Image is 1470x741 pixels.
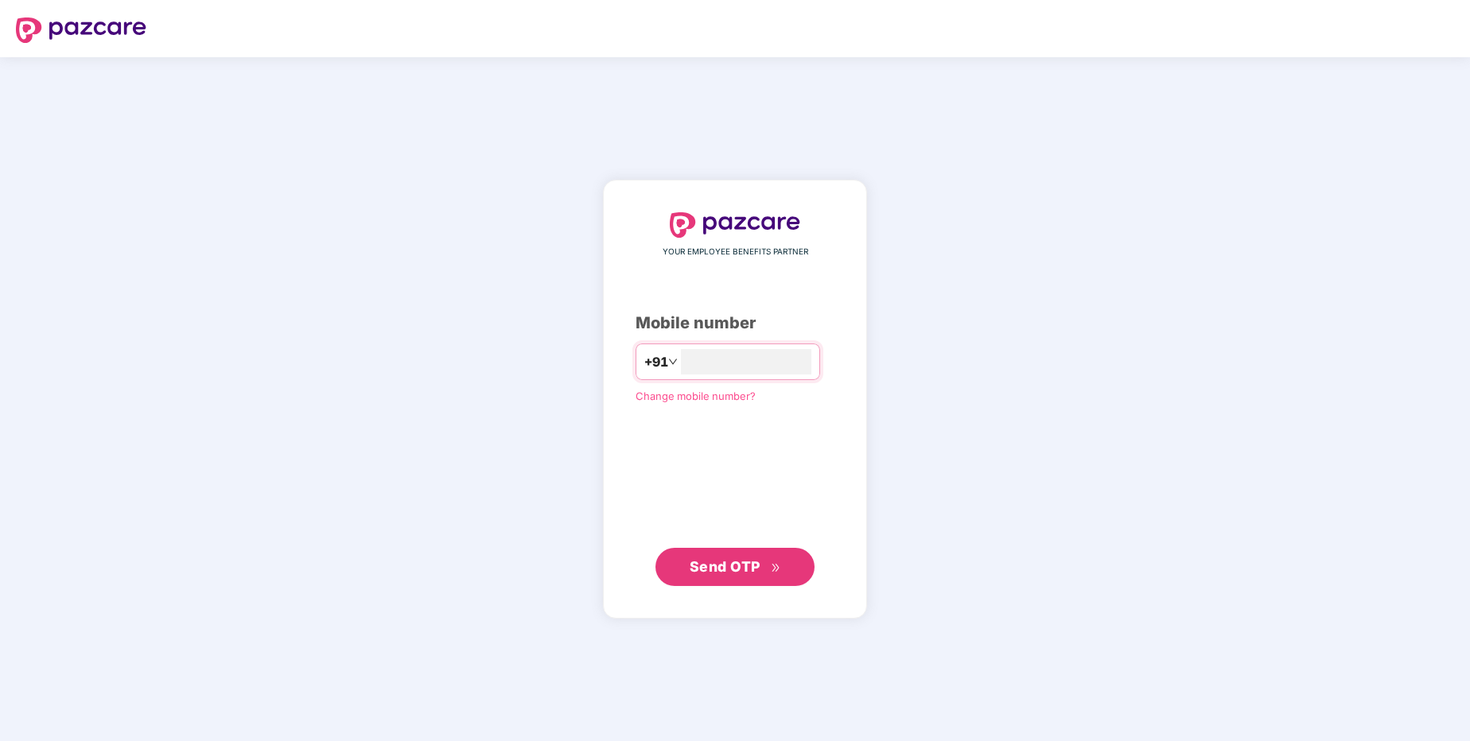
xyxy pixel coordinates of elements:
[690,558,760,575] span: Send OTP
[16,17,146,43] img: logo
[644,352,668,372] span: +91
[663,246,808,258] span: YOUR EMPLOYEE BENEFITS PARTNER
[636,311,834,336] div: Mobile number
[668,357,678,367] span: down
[636,390,756,402] a: Change mobile number?
[771,563,781,573] span: double-right
[670,212,800,238] img: logo
[655,548,815,586] button: Send OTPdouble-right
